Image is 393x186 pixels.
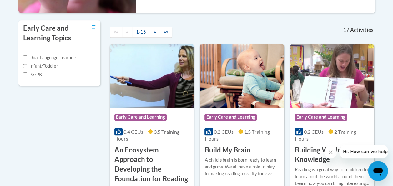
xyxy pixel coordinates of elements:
input: Checkbox for Options [23,64,27,68]
span: Activities [350,27,374,34]
img: Course Logo [200,44,284,108]
h3: Build My Brain [204,145,250,155]
span: 0.4 CEUs [123,129,143,135]
span: 3.5 Training Hours [114,129,179,142]
span: Hi. How can we help? [4,4,51,9]
label: Dual Language Learners [23,54,77,61]
a: Next [150,27,160,38]
input: Checkbox for Options [23,55,27,59]
span: 2 Training Hours [295,129,356,142]
a: 1-15 [132,27,150,38]
a: Toggle collapse [92,23,96,30]
span: » [154,29,156,34]
span: 0.2 CEUs [214,129,234,135]
img: Course Logo [110,44,194,108]
span: «« [114,29,118,34]
div: A childʹs brain is born ready to learn and grow. We all have a role to play in making reading a r... [204,157,279,177]
label: PS/PK [23,71,42,78]
a: Previous [122,27,132,38]
h3: Building World Knowledge [295,145,369,165]
span: Early Care and Learning [204,114,257,120]
span: 17 [343,27,349,34]
a: Begining [110,27,122,38]
span: »» [164,29,168,34]
h3: Early Care and Learning Topics [23,23,83,43]
iframe: Close message [324,146,337,158]
img: Course Logo [290,44,374,108]
iframe: Message from company [339,145,388,158]
span: « [126,29,128,34]
label: Infant/Toddler [23,63,58,70]
iframe: Button to launch messaging window [368,161,388,181]
span: 0.2 CEUs [304,129,324,135]
input: Checkbox for Options [23,72,27,76]
span: Early Care and Learning [295,114,347,120]
a: End [160,27,172,38]
span: Early Care and Learning [114,114,167,120]
span: 1.5 Training Hours [204,129,270,142]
